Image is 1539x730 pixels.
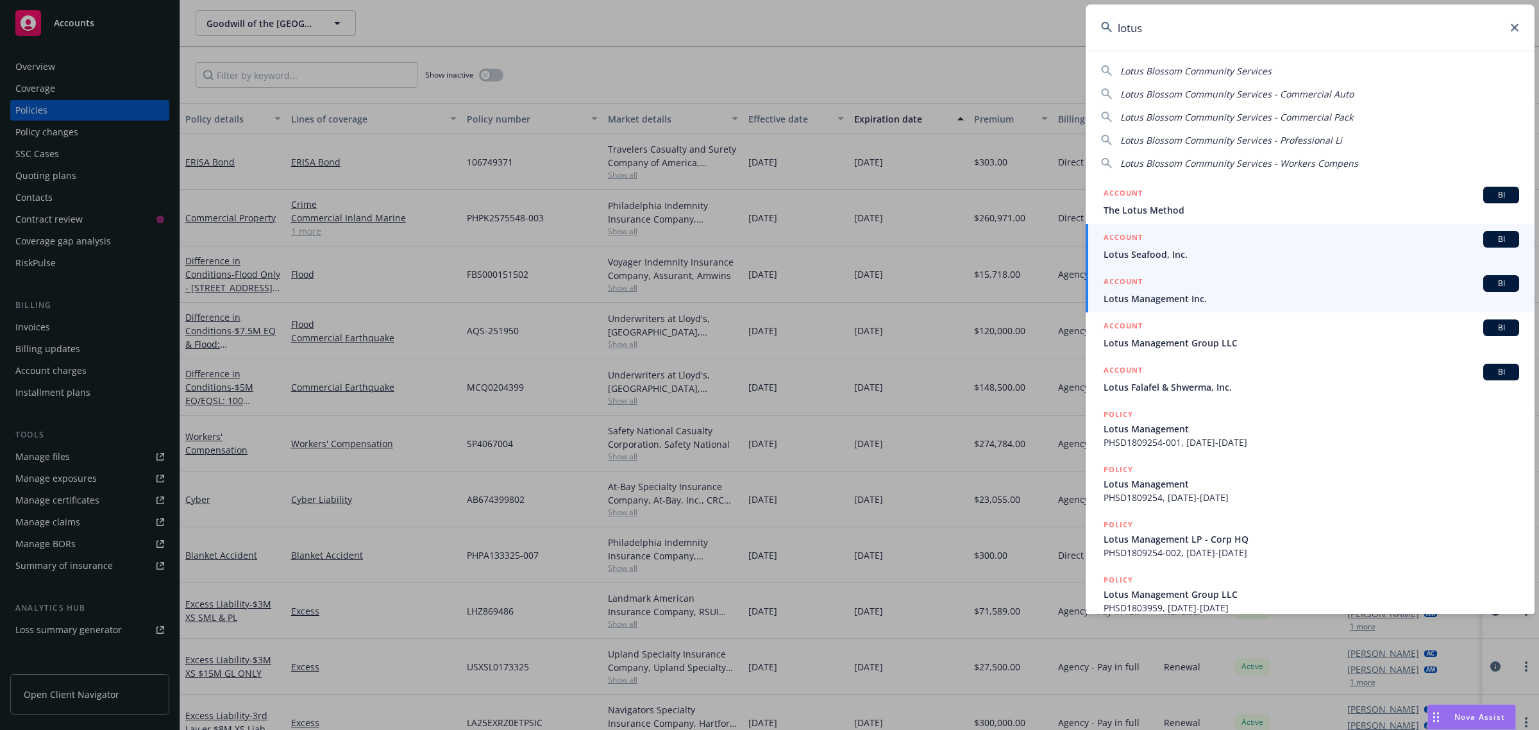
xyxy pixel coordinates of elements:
span: PHSD1809254-002, [DATE]-[DATE] [1104,546,1519,559]
span: PHSD1809254, [DATE]-[DATE] [1104,491,1519,504]
a: ACCOUNTBIThe Lotus Method [1086,180,1535,224]
span: Lotus Blossom Community Services - Professional Li [1120,134,1342,146]
span: Lotus Falafel & Shwerma, Inc. [1104,380,1519,394]
span: Lotus Management Group LLC [1104,588,1519,601]
a: ACCOUNTBILotus Seafood, Inc. [1086,224,1535,268]
span: The Lotus Method [1104,203,1519,217]
span: Lotus Seafood, Inc. [1104,248,1519,261]
span: BI [1488,366,1514,378]
a: POLICYLotus Management Group LLCPHSD1803959, [DATE]-[DATE] [1086,566,1535,622]
h5: ACCOUNT [1104,319,1143,335]
h5: ACCOUNT [1104,275,1143,291]
span: PHSD1809254-001, [DATE]-[DATE] [1104,436,1519,449]
span: Lotus Blossom Community Services - Workers Compens [1120,157,1358,169]
span: Lotus Management Inc. [1104,292,1519,305]
span: BI [1488,278,1514,289]
a: POLICYLotus ManagementPHSD1809254, [DATE]-[DATE] [1086,456,1535,511]
span: BI [1488,322,1514,334]
h5: POLICY [1104,518,1133,531]
h5: POLICY [1104,408,1133,421]
h5: ACCOUNT [1104,187,1143,202]
a: ACCOUNTBILotus Falafel & Shwerma, Inc. [1086,357,1535,401]
h5: POLICY [1104,463,1133,476]
span: Lotus Management LP - Corp HQ [1104,532,1519,546]
span: Lotus Blossom Community Services [1120,65,1272,77]
h5: POLICY [1104,573,1133,586]
span: Lotus Management [1104,422,1519,436]
input: Search... [1086,4,1535,51]
span: PHSD1803959, [DATE]-[DATE] [1104,601,1519,615]
a: POLICYLotus ManagementPHSD1809254-001, [DATE]-[DATE] [1086,401,1535,456]
h5: ACCOUNT [1104,364,1143,379]
span: Lotus Management Group LLC [1104,336,1519,350]
a: ACCOUNTBILotus Management Inc. [1086,268,1535,312]
span: Lotus Blossom Community Services - Commercial Pack [1120,111,1353,123]
span: BI [1488,233,1514,245]
a: POLICYLotus Management LP - Corp HQPHSD1809254-002, [DATE]-[DATE] [1086,511,1535,566]
button: Nova Assist [1427,704,1516,730]
span: Lotus Blossom Community Services - Commercial Auto [1120,88,1354,100]
a: ACCOUNTBILotus Management Group LLC [1086,312,1535,357]
span: Lotus Management [1104,477,1519,491]
div: Drag to move [1428,705,1444,729]
span: BI [1488,189,1514,201]
h5: ACCOUNT [1104,231,1143,246]
span: Nova Assist [1454,711,1505,722]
